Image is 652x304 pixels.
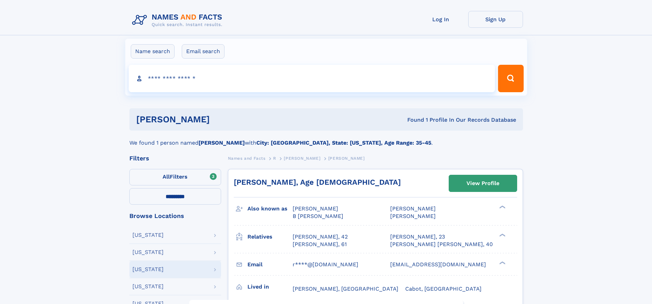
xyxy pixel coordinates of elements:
[199,139,245,146] b: [PERSON_NAME]
[293,241,347,248] a: [PERSON_NAME], 61
[129,65,495,92] input: search input
[390,205,436,212] span: [PERSON_NAME]
[293,233,348,241] a: [PERSON_NAME], 42
[466,175,499,191] div: View Profile
[132,267,164,272] div: [US_STATE]
[498,205,506,209] div: ❯
[234,178,401,186] a: [PERSON_NAME], Age [DEMOGRAPHIC_DATA]
[129,11,228,29] img: Logo Names and Facts
[182,44,225,59] label: Email search
[498,65,523,92] button: Search Button
[498,233,506,237] div: ❯
[449,175,517,192] a: View Profile
[256,139,431,146] b: City: [GEOGRAPHIC_DATA], State: [US_STATE], Age Range: 35-45
[131,44,175,59] label: Name search
[163,173,170,180] span: All
[293,285,398,292] span: [PERSON_NAME], [GEOGRAPHIC_DATA]
[328,156,365,161] span: [PERSON_NAME]
[247,231,293,243] h3: Relatives
[284,154,320,162] a: [PERSON_NAME]
[273,154,276,162] a: R
[247,203,293,215] h3: Also known as
[247,281,293,293] h3: Lived in
[390,233,445,241] a: [PERSON_NAME], 23
[132,284,164,289] div: [US_STATE]
[293,213,343,219] span: B [PERSON_NAME]
[293,205,338,212] span: [PERSON_NAME]
[132,232,164,238] div: [US_STATE]
[308,116,516,124] div: Found 1 Profile In Our Records Database
[498,260,506,265] div: ❯
[129,213,221,219] div: Browse Locations
[390,213,436,219] span: [PERSON_NAME]
[129,169,221,185] label: Filters
[132,250,164,255] div: [US_STATE]
[284,156,320,161] span: [PERSON_NAME]
[273,156,276,161] span: R
[129,155,221,161] div: Filters
[468,11,523,28] a: Sign Up
[413,11,468,28] a: Log In
[390,241,493,248] a: [PERSON_NAME] [PERSON_NAME], 40
[136,115,309,124] h1: [PERSON_NAME]
[247,259,293,270] h3: Email
[390,261,486,268] span: [EMAIL_ADDRESS][DOMAIN_NAME]
[228,154,266,162] a: Names and Facts
[405,285,482,292] span: Cabot, [GEOGRAPHIC_DATA]
[129,131,523,147] div: We found 1 person named with .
